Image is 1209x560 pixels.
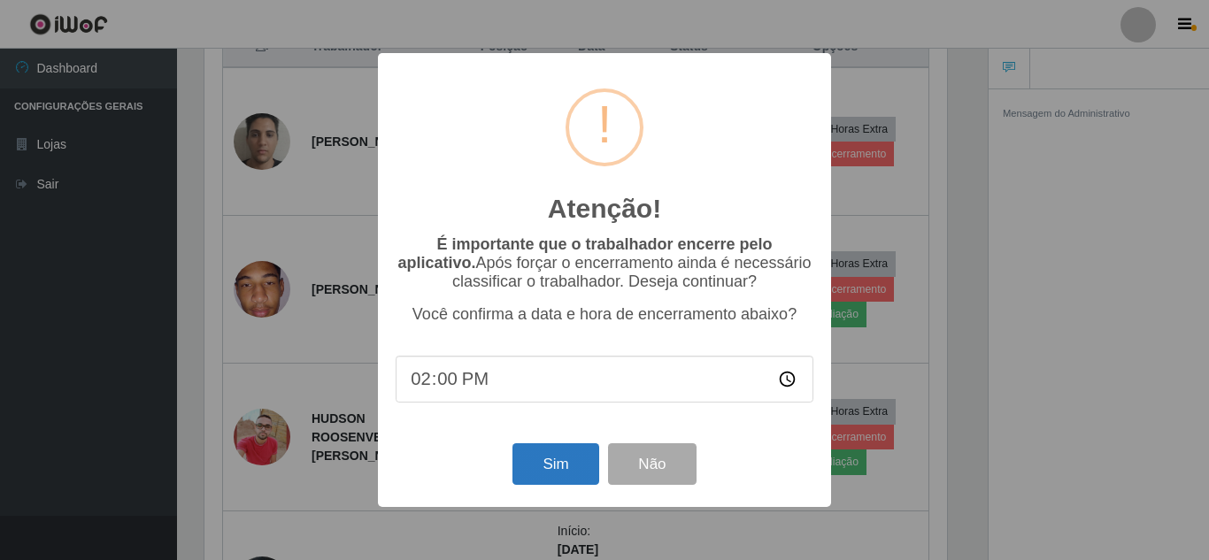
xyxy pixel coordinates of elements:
[512,443,598,485] button: Sim
[396,305,813,324] p: Você confirma a data e hora de encerramento abaixo?
[397,235,772,272] b: É importante que o trabalhador encerre pelo aplicativo.
[548,193,661,225] h2: Atenção!
[608,443,696,485] button: Não
[396,235,813,291] p: Após forçar o encerramento ainda é necessário classificar o trabalhador. Deseja continuar?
